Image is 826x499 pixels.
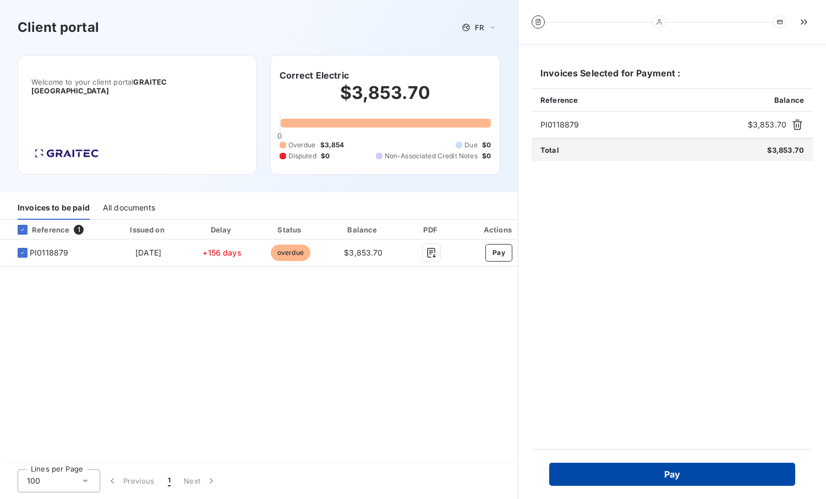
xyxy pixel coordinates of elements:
[767,146,804,154] span: $3,853.70
[321,151,330,161] span: $0
[485,244,512,262] button: Pay
[103,197,155,220] div: All documents
[748,119,786,130] span: $3,853.70
[532,66,813,88] h6: Invoices Selected for Payment :
[475,23,484,32] span: FR
[110,224,186,235] div: Issued on
[540,146,559,154] span: Total
[280,82,491,115] h2: $3,853.70
[482,140,491,150] span: $0
[191,224,254,235] div: Delay
[258,224,323,235] div: Status
[464,140,477,150] span: Due
[540,119,743,130] span: PI0118879
[177,469,223,492] button: Next
[385,151,478,161] span: Non-Associated Credit Notes
[31,77,243,95] span: Welcome to your client portal
[271,245,310,261] span: overdue
[203,248,241,257] span: +156 days
[482,151,491,161] span: $0
[464,224,534,235] div: Actions
[9,225,69,235] div: Reference
[288,140,316,150] span: Overdue
[774,96,804,104] span: Balance
[403,224,459,235] div: PDF
[30,247,68,258] span: PI0118879
[168,475,171,486] span: 1
[344,248,382,257] span: $3,853.70
[31,146,102,161] img: Company logo
[280,69,349,82] h6: Correct Electric
[327,224,399,235] div: Balance
[161,469,177,492] button: 1
[540,96,578,104] span: Reference
[288,151,316,161] span: Disputed
[135,248,161,257] span: [DATE]
[277,131,282,140] span: 0
[31,77,167,95] span: GRAITEC [GEOGRAPHIC_DATA]
[100,469,161,492] button: Previous
[320,140,344,150] span: $3,854
[18,197,90,220] div: Invoices to be paid
[74,225,84,235] span: 1
[18,18,99,37] h3: Client portal
[549,463,795,486] button: Pay
[27,475,40,486] span: 100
